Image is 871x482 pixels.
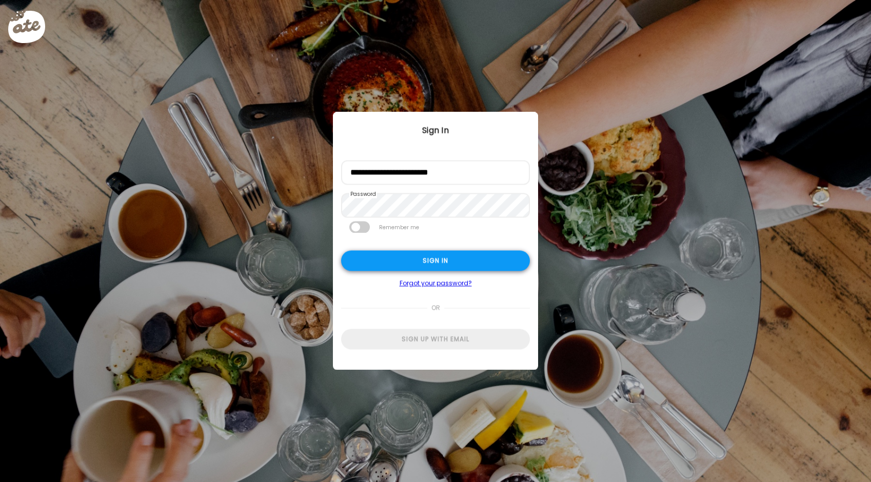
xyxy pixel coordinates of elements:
a: Forgot your password? [341,279,530,288]
label: Password [349,190,377,198]
div: Sign up with email [341,329,530,350]
span: or [427,298,444,318]
label: Remember me [378,222,420,233]
div: Sign in [341,251,530,271]
div: Sign In [333,125,538,137]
